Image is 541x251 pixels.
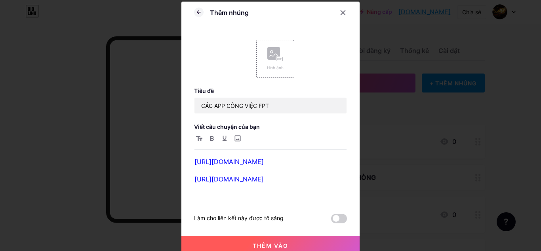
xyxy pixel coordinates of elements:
[210,9,249,17] font: Thêm nhúng
[194,158,264,166] a: [URL][DOMAIN_NAME]
[194,215,284,221] font: Làm cho liên kết này được tô sáng
[194,175,264,183] a: [URL][DOMAIN_NAME]
[194,87,214,94] font: Tiêu đề
[267,65,284,70] font: Hình ảnh
[194,123,260,130] font: Viết câu chuyện của bạn
[253,242,288,249] font: Thêm vào
[194,98,347,113] input: Tiêu đề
